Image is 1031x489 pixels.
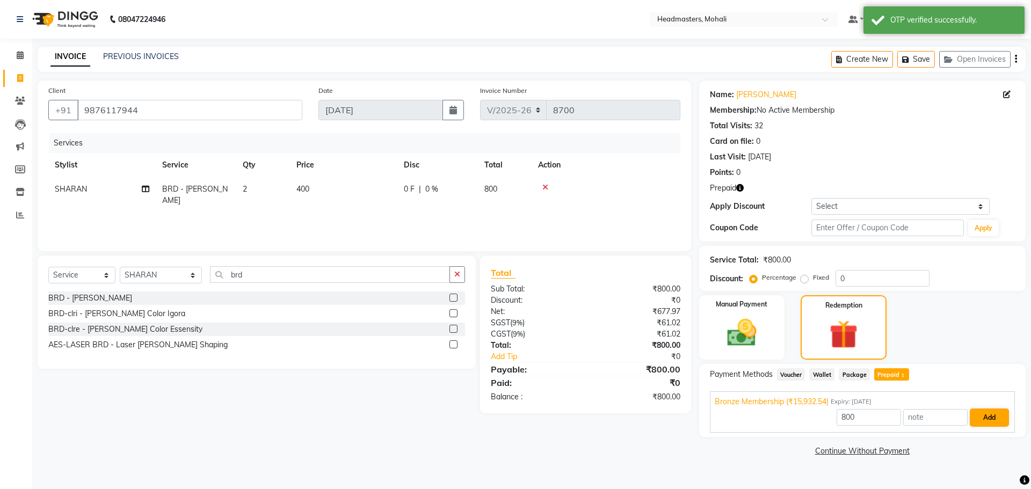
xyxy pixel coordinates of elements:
div: Total Visits: [710,120,752,132]
div: ₹677.97 [585,306,688,317]
label: Redemption [825,301,862,310]
div: ₹0 [585,295,688,306]
label: Date [318,86,333,96]
div: Services [49,133,688,153]
th: Qty [236,153,290,177]
span: Prepaid [710,183,736,194]
img: logo [27,4,101,34]
a: INVOICE [50,47,90,67]
div: ₹61.02 [585,329,688,340]
button: Open Invoices [939,51,1011,68]
div: AES-LASER BRD - Laser [PERSON_NAME] Shaping [48,339,228,351]
span: 0 F [404,184,415,195]
div: Points: [710,167,734,178]
th: Price [290,153,397,177]
span: Payment Methods [710,369,773,380]
a: PREVIOUS INVOICES [103,52,179,61]
img: _cash.svg [718,316,766,350]
input: Enter Offer / Coupon Code [811,220,964,236]
span: 400 [296,184,309,194]
span: Package [839,368,870,381]
b: 08047224946 [118,4,165,34]
div: ₹0 [602,351,688,362]
div: Balance : [483,391,585,403]
th: Service [156,153,236,177]
div: Membership: [710,105,757,116]
span: SGST [491,318,510,327]
th: Action [532,153,680,177]
div: ₹61.02 [585,317,688,329]
div: Discount: [710,273,743,284]
span: Expiry: [DATE] [831,397,872,406]
div: ₹800.00 [585,363,688,376]
a: [PERSON_NAME] [736,89,796,100]
div: ₹800.00 [585,283,688,295]
div: ( ) [483,329,585,340]
th: Disc [397,153,478,177]
th: Total [478,153,532,177]
label: Fixed [813,273,829,282]
div: No Active Membership [710,105,1015,116]
button: Save [897,51,935,68]
label: Invoice Number [480,86,527,96]
div: Service Total: [710,254,759,266]
a: Continue Without Payment [701,446,1023,457]
div: BRD-clri - [PERSON_NAME] Color Igora [48,308,185,319]
div: Paid: [483,376,585,389]
button: +91 [48,100,78,120]
span: Total [491,267,515,279]
div: BRD-clre - [PERSON_NAME] Color Essensity [48,324,202,335]
div: Total: [483,340,585,351]
div: ₹800.00 [585,391,688,403]
div: 32 [754,120,763,132]
div: ₹800.00 [585,340,688,351]
button: Create New [831,51,893,68]
div: Last Visit: [710,151,746,163]
input: Search by Name/Mobile/Email/Code [77,100,302,120]
span: 800 [484,184,497,194]
div: Net: [483,306,585,317]
label: Manual Payment [716,300,767,309]
span: 9% [512,318,522,327]
div: Discount: [483,295,585,306]
span: CGST [491,329,511,339]
div: Coupon Code [710,222,811,233]
div: 0 [736,167,740,178]
div: Payable: [483,363,585,376]
span: Voucher [777,368,805,381]
label: Client [48,86,66,96]
div: OTP verified successfully. [890,14,1017,26]
a: Add Tip [483,351,602,362]
div: [DATE] [748,151,771,163]
th: Stylist [48,153,156,177]
span: 0 % [425,184,438,195]
div: BRD - [PERSON_NAME] [48,293,132,304]
span: 2 [243,184,247,194]
div: Name: [710,89,734,100]
span: SHARAN [55,184,87,194]
span: Prepaid [874,368,909,381]
button: Apply [968,220,999,236]
div: Apply Discount [710,201,811,212]
input: note [903,409,968,426]
span: | [419,184,421,195]
input: Search or Scan [210,266,450,283]
div: ₹0 [585,376,688,389]
span: 9% [513,330,523,338]
span: Bronze Membership (₹15,932.54) [715,396,829,407]
div: Sub Total: [483,283,585,295]
div: 0 [756,136,760,147]
div: ( ) [483,317,585,329]
button: Add [970,408,1009,427]
span: Wallet [809,368,834,381]
div: ₹800.00 [763,254,791,266]
span: 1 [899,373,905,379]
span: BRD - [PERSON_NAME] [162,184,228,205]
img: _gift.svg [821,317,867,352]
input: Amount [837,409,901,426]
label: Percentage [762,273,796,282]
div: Card on file: [710,136,754,147]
